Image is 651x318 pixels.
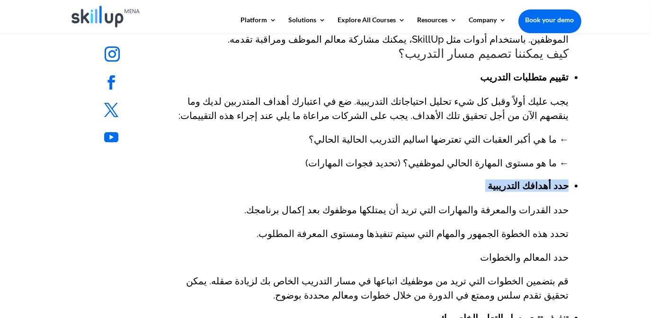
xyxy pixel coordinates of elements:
a: Follow on Facebook [97,68,125,97]
p: حدد القدرات والمعرفة والمهارات التي تريد أن يمتلكها موظفوك بعد إكمال برنامجك. [164,203,569,227]
iframe: Chat Widget [604,273,651,318]
p: ← ما هي أكبر العقبات التي تعترضها اساليم التدريب الحالية الحالي؟ [164,132,569,156]
p: ← ما هو مستوى المهارة الحالي لموظفيي؟ (تحديد فجوات المهارات) [164,156,569,180]
p: قم بتضمين الخطوات التي تريد من موظفيك اتباعها في مسار التدريب الخاص بك لزيادة صقله. يمكن تحقيق تق... [164,274,569,312]
img: Skillup Mena [71,6,140,27]
p: يجب عليك أولاً وقبل كل شيء تحليل احتياجاتك التدريبية. ضع في اعتبارك أهداف المتدربين لديك وما ينقص... [164,94,569,132]
a: Book your demo [518,9,581,30]
p: تحدد هذه الخطوة الجمهور والمهام التي سيتم تنفيذها ومستوى المعرفة المطلوب. [164,227,569,250]
a: Resources [418,17,457,33]
span: كيف يمكننا تصميم مسار التدريب؟ [398,46,569,61]
a: Platform [241,17,277,33]
a: Solutions [289,17,326,33]
strong: حدد أهدافك التدريبية [488,180,569,191]
a: Follow on X [97,96,125,124]
a: Explore All Courses [338,17,406,33]
strong: تقييم متطلبات التدريب [480,72,569,83]
a: Follow on Youtube [97,123,125,152]
a: Follow on Instagram [97,39,127,69]
a: Company [469,17,507,33]
p: حدد المعالم والخطوات [164,250,569,274]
